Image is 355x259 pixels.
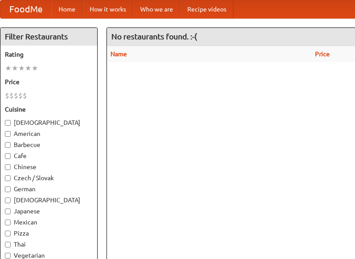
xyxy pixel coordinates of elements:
input: Chinese [5,164,11,170]
label: [DEMOGRAPHIC_DATA] [5,118,93,127]
label: Chinese [5,162,93,171]
label: Barbecue [5,140,93,149]
label: Pizza [5,229,93,238]
a: Price [315,50,330,58]
a: Who we are [133,0,180,18]
input: Czech / Slovak [5,175,11,181]
input: Cafe [5,153,11,159]
label: Japanese [5,207,93,216]
li: $ [5,91,9,101]
input: Thai [5,242,11,247]
h5: Price [5,77,93,86]
li: $ [23,91,27,101]
h5: Rating [5,50,93,59]
li: ★ [18,63,25,73]
ng-pluralize: No restaurants found. :-( [111,32,197,41]
input: Barbecue [5,142,11,148]
li: $ [9,91,14,101]
label: German [5,185,93,193]
li: $ [14,91,18,101]
a: Recipe videos [180,0,233,18]
li: ★ [12,63,18,73]
input: Pizza [5,231,11,236]
input: [DEMOGRAPHIC_DATA] [5,197,11,203]
label: American [5,129,93,138]
label: Thai [5,240,93,249]
label: Mexican [5,218,93,227]
a: FoodMe [0,0,51,18]
label: Czech / Slovak [5,174,93,182]
li: ★ [5,63,12,73]
h5: Cuisine [5,105,93,114]
input: Japanese [5,209,11,214]
label: Cafe [5,151,93,160]
h4: Filter Restaurants [0,28,97,46]
input: Vegetarian [5,253,11,259]
input: American [5,131,11,137]
li: $ [18,91,23,101]
input: [DEMOGRAPHIC_DATA] [5,120,11,126]
label: [DEMOGRAPHIC_DATA] [5,196,93,205]
input: German [5,186,11,192]
a: Home [51,0,83,18]
a: How it works [83,0,133,18]
li: ★ [32,63,38,73]
input: Mexican [5,220,11,225]
li: ★ [25,63,32,73]
a: Name [110,50,127,58]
